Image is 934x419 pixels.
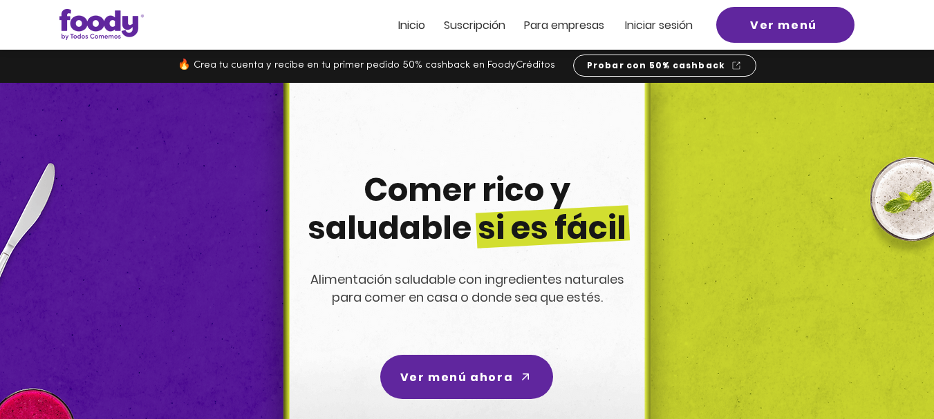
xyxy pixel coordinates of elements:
[716,7,854,43] a: Ver menú
[524,17,537,33] span: Pa
[444,17,505,33] span: Suscripción
[444,19,505,31] a: Suscripción
[59,9,144,40] img: Logo_Foody V2.0.0 (3).png
[400,369,513,386] span: Ver menú ahora
[854,339,920,405] iframe: Messagebird Livechat Widget
[537,17,604,33] span: ra empresas
[178,60,555,70] span: 🔥 Crea tu cuenta y recibe en tu primer pedido 50% cashback en FoodyCréditos
[750,17,817,34] span: Ver menú
[625,17,693,33] span: Iniciar sesión
[380,355,553,399] a: Ver menú ahora
[398,19,425,31] a: Inicio
[573,55,756,77] a: Probar con 50% cashback
[310,271,624,306] span: Alimentación saludable con ingredientes naturales para comer en casa o donde sea que estés.
[308,168,626,250] span: Comer rico y saludable si es fácil
[398,17,425,33] span: Inicio
[625,19,693,31] a: Iniciar sesión
[524,19,604,31] a: Para empresas
[587,59,726,72] span: Probar con 50% cashback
